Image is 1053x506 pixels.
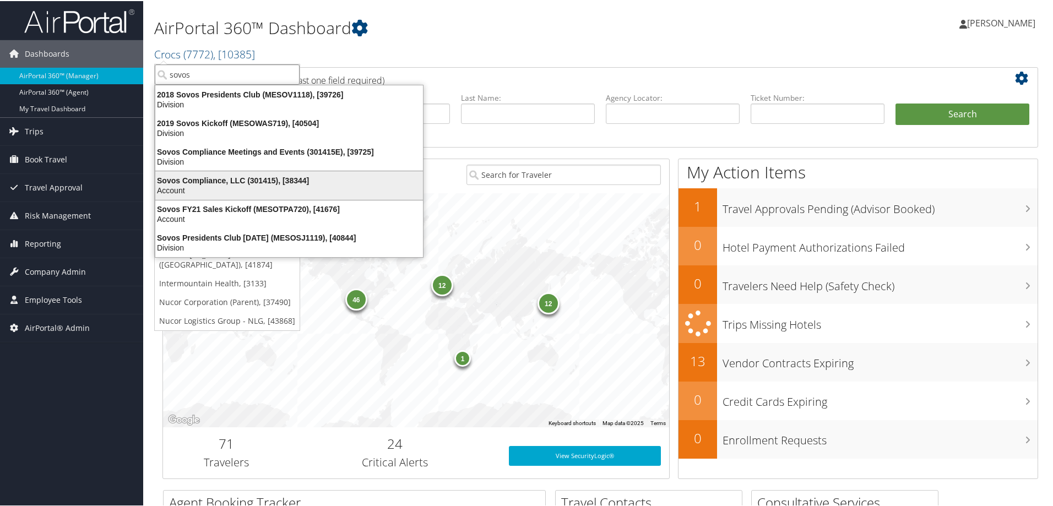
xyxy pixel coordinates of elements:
input: Search Accounts [155,63,300,84]
div: 1 [454,349,471,365]
a: Trips Missing Hotels [679,303,1038,342]
a: Terms (opens in new tab) [650,419,666,425]
label: Agency Locator: [606,91,740,102]
button: Keyboard shortcuts [549,418,596,426]
span: [PERSON_NAME] [967,16,1035,28]
a: 0Travelers Need Help (Safety Check) [679,264,1038,303]
div: 12 [431,273,453,295]
div: Account [149,184,430,194]
label: Ticket Number: [751,91,884,102]
span: Map data ©2025 [603,419,644,425]
span: , [ 10385 ] [213,46,255,61]
span: Book Travel [25,145,67,172]
h3: Enrollment Requests [723,426,1038,447]
a: View SecurityLogic® [509,445,661,465]
div: Division [149,156,430,166]
a: 1Travel Approvals Pending (Advisor Booked) [679,187,1038,226]
div: 12 [537,291,559,313]
span: Company Admin [25,257,86,285]
a: Nucor Corporation (Parent), [37490] [155,292,300,311]
a: Intermountain Health, [3133] [155,273,300,292]
div: Sovos Presidents Club [DATE] (MESOSJ1119), [40844] [149,232,430,242]
h2: 1 [679,196,717,215]
button: Search [895,102,1029,124]
span: AirPortal® Admin [25,313,90,341]
span: Employee Tools [25,285,82,313]
span: Dashboards [25,39,69,67]
a: State of [US_STATE] ([GEOGRAPHIC_DATA]), [41874] [155,244,300,273]
div: Division [149,99,430,108]
label: Last Name: [461,91,595,102]
h2: Airtinerary Lookup [171,68,957,87]
span: (at least one field required) [279,73,384,85]
span: ( 7772 ) [183,46,213,61]
h2: 0 [679,235,717,253]
a: [PERSON_NAME] [959,6,1046,39]
a: Nucor Logistics Group - NLG, [43868] [155,311,300,329]
h3: Travel Approvals Pending (Advisor Booked) [723,195,1038,216]
h2: 24 [298,433,492,452]
h3: Vendor Contracts Expiring [723,349,1038,370]
div: 2019 Sovos Kickoff (MESOWAS719), [40504] [149,117,430,127]
h3: Travelers [171,454,281,469]
img: airportal-logo.png [24,7,134,33]
span: Trips [25,117,44,144]
a: Crocs [154,46,255,61]
span: Reporting [25,229,61,257]
h2: 0 [679,389,717,408]
h3: Travelers Need Help (Safety Check) [723,272,1038,293]
div: Account [149,213,430,223]
div: 46 [345,287,367,309]
a: 13Vendor Contracts Expiring [679,342,1038,380]
span: Travel Approval [25,173,83,200]
h3: Hotel Payment Authorizations Failed [723,233,1038,254]
div: Sovos Compliance Meetings and Events (301415E), [39725] [149,146,430,156]
img: Google [166,412,202,426]
h1: AirPortal 360™ Dashboard [154,15,749,39]
h2: 13 [679,351,717,369]
a: Open this area in Google Maps (opens a new window) [166,412,202,426]
h2: 0 [679,273,717,292]
div: Sovos Compliance, LLC (301415), [38344] [149,175,430,184]
a: 0Credit Cards Expiring [679,380,1038,419]
div: 2018 Sovos Presidents Club (MESOV1118), [39726] [149,89,430,99]
h3: Credit Cards Expiring [723,388,1038,409]
h2: 0 [679,428,717,447]
h1: My Action Items [679,160,1038,183]
h3: Trips Missing Hotels [723,311,1038,331]
h3: Critical Alerts [298,454,492,469]
h2: 71 [171,433,281,452]
a: 0Enrollment Requests [679,419,1038,458]
span: Risk Management [25,201,91,228]
a: 0Hotel Payment Authorizations Failed [679,226,1038,264]
div: Division [149,127,430,137]
div: Division [149,242,430,252]
input: Search for Traveler [466,164,661,184]
div: Sovos FY21 Sales Kickoff (MESOTPA720), [41676] [149,203,430,213]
